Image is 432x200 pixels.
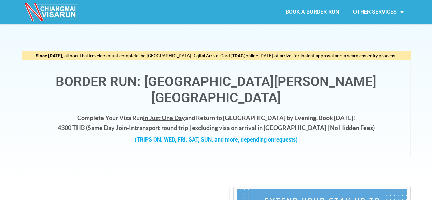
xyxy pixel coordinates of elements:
[36,53,62,58] strong: Since [DATE]
[88,124,135,131] strong: Same Day Join-In
[29,113,404,133] h4: Complete Your Visa Run and Return to [GEOGRAPHIC_DATA] by Evening. Book [DATE]! 4300 THB ( transp...
[279,4,346,20] a: BOOK A BORDER RUN
[346,4,410,20] a: OTHER SERVICES
[36,53,397,58] span: , all non-Thai travelers must complete the [GEOGRAPHIC_DATA] Digital Arrival Card online [DATE] o...
[143,114,185,121] span: in Just One Day
[230,53,246,58] strong: (TDAC)
[274,136,298,143] span: requests)
[216,4,410,20] nav: Menu
[135,136,298,143] strong: (TRIPS ON: WED, FRI, SAT, SUN, and more, depending on
[29,74,404,106] h1: Border Run: [GEOGRAPHIC_DATA][PERSON_NAME][GEOGRAPHIC_DATA]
